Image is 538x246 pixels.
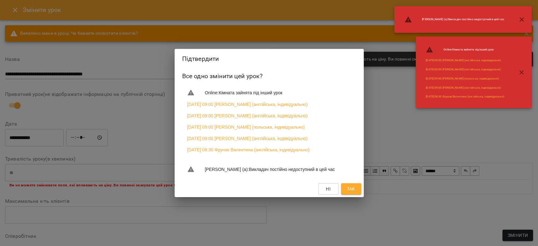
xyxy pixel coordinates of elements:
[187,135,308,142] a: [DATE] 09:00 [PERSON_NAME] (англійська, індивідуально)
[399,13,509,26] li: [PERSON_NAME] (а) : Викладач постійно недоступний в цей час
[426,58,501,62] a: [DATE] 09:00 [PERSON_NAME] (англійська, індивідуально)
[187,113,308,119] a: [DATE] 09:00 [PERSON_NAME] (англійська, індивідуально)
[347,185,355,193] span: Так
[421,44,509,56] li: Online : Кімната зайнята під інший урок
[182,54,356,64] h2: Підтвердити
[318,183,338,195] button: Ні
[341,183,361,195] button: Так
[426,67,501,72] a: [DATE] 09:00 [PERSON_NAME] (англійська, індивідуально)
[187,101,308,108] a: [DATE] 09:00 [PERSON_NAME] (англійська, індивідуально)
[326,185,331,193] span: Ні
[426,77,499,81] a: [DATE] 09:00 [PERSON_NAME] (польська, індивідуально)
[182,163,356,176] li: [PERSON_NAME] (а) : Викладач постійно недоступний в цей час
[426,95,504,99] a: [DATE] 08:30 Фрунзе Валентина (англійська, індивідуально)
[187,147,310,153] a: [DATE] 08:30 Фрунзе Валентина (англійська, індивідуально)
[182,71,356,81] h6: Все одно змінити цей урок?
[182,86,356,99] li: Online : Кімната зайнята під інший урок
[426,86,501,90] a: [DATE] 09:00 [PERSON_NAME] (англійська, індивідуально)
[187,124,305,130] a: [DATE] 09:00 [PERSON_NAME] (польська, індивідуально)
